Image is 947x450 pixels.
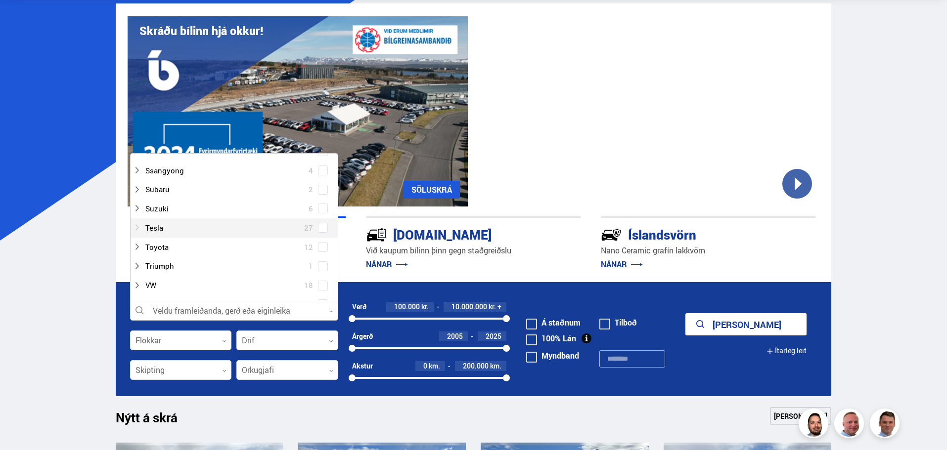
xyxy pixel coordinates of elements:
[139,24,263,38] h1: Skráðu bílinn hjá okkur!
[526,334,576,342] label: 100% Lán
[309,182,313,197] span: 2
[685,313,807,335] button: [PERSON_NAME]
[770,407,831,425] a: [PERSON_NAME]
[304,297,313,312] span: 14
[404,181,460,199] a: SÖLUSKRÁ
[352,332,373,340] div: Árgerð
[116,410,195,431] h1: Nýtt á skrá
[526,319,581,327] label: Á staðnum
[601,224,622,245] img: -Svtn6bYgwAsiwNX.svg
[489,303,496,311] span: kr.
[366,245,581,256] p: Við kaupum bílinn þinn gegn staðgreiðslu
[463,361,489,370] span: 200.000
[304,221,313,235] span: 27
[451,302,487,311] span: 10.000.000
[601,225,781,243] div: Íslandsvörn
[447,331,463,341] span: 2005
[309,164,313,178] span: 4
[352,303,366,311] div: Verð
[800,410,830,440] img: nhp88E3Fdnt1Opn2.png
[394,302,420,311] span: 100.000
[429,362,440,370] span: km.
[497,303,501,311] span: +
[366,225,546,243] div: [DOMAIN_NAME]
[490,362,501,370] span: km.
[309,259,313,273] span: 1
[366,259,408,270] a: NÁNAR
[871,410,901,440] img: FbJEzSuNWCJXmdc-.webp
[128,16,468,206] img: eKx6w-_Home_640_.png
[836,410,865,440] img: siFngHWaQ9KaOqBr.png
[309,202,313,216] span: 6
[366,224,387,245] img: tr5P-W3DuiFaO7aO.svg
[421,303,429,311] span: kr.
[304,240,313,254] span: 12
[352,362,373,370] div: Akstur
[8,4,38,34] button: Opna LiveChat spjallviðmót
[423,361,427,370] span: 0
[601,245,816,256] p: Nano Ceramic grafín lakkvörn
[601,259,643,270] a: NÁNAR
[526,352,579,360] label: Myndband
[767,340,807,362] button: Ítarleg leit
[486,331,501,341] span: 2025
[599,319,637,327] label: Tilboð
[304,278,313,292] span: 18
